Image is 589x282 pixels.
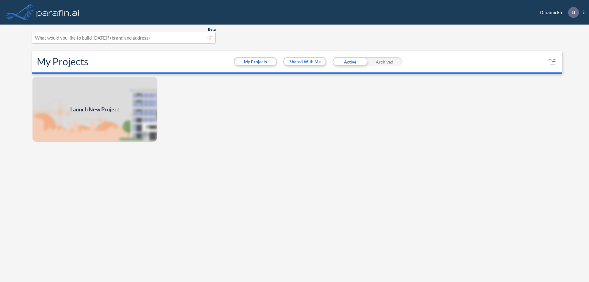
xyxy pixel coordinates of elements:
[530,7,584,18] div: Dinamicka
[32,76,158,142] a: Launch New Project
[333,57,367,66] div: Active
[37,56,88,68] h2: My Projects
[572,10,575,15] p: D
[367,57,402,66] div: Archived
[35,6,81,18] img: logo
[32,76,158,142] img: add
[235,58,276,65] button: My Projects
[208,27,216,32] span: Beta
[70,105,119,114] span: Launch New Project
[547,57,557,67] button: sort
[284,58,325,65] button: Shared With Me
